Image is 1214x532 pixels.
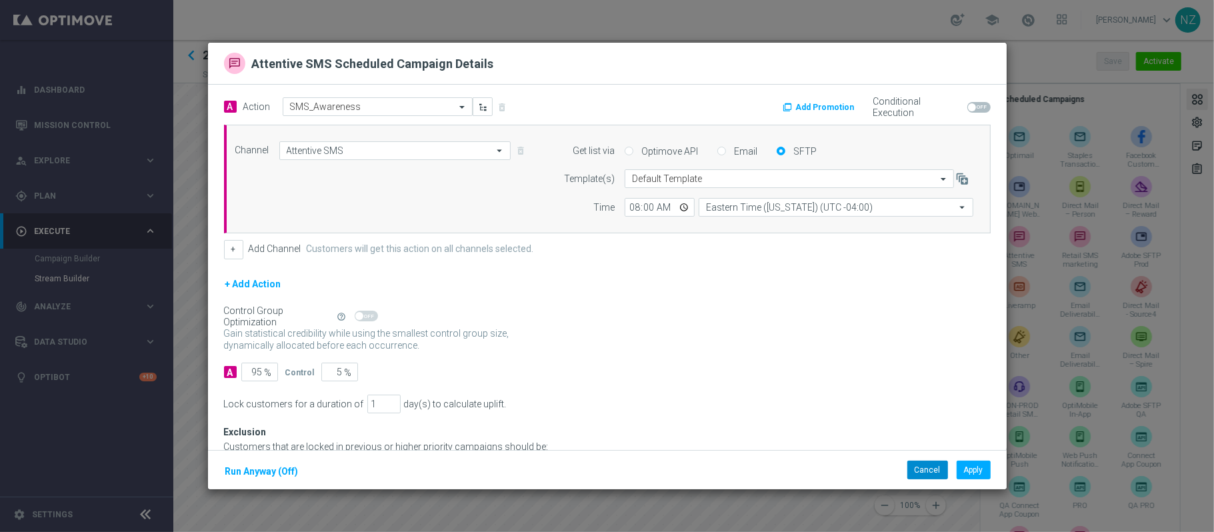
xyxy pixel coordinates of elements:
[345,367,352,379] span: %
[243,101,271,113] label: Action
[404,399,507,410] div: day(s) to calculate uplift.
[224,399,364,410] div: Lock customers for a duration of
[573,145,615,157] label: Get list via
[283,97,473,116] ng-select: SMS_Awareness
[564,173,615,185] label: Template(s)
[307,243,534,255] label: Customers will get this action on all channels selected.
[265,367,272,379] span: %
[224,463,300,480] button: Run Anyway (Off)
[249,243,301,255] label: Add Channel
[224,305,336,328] div: Control Group Optimization
[907,461,948,479] button: Cancel
[336,309,355,324] button: help_outline
[625,169,954,188] ng-select: Default Template
[699,198,973,217] input: Select time zone
[224,441,991,453] div: Customers that are locked in previous or higher priority campaigns should be:
[337,312,347,321] i: help_outline
[873,96,962,119] label: Conditional Execution
[224,366,237,378] div: A
[790,145,817,157] label: SFTP
[224,240,243,259] button: +
[731,145,757,157] label: Email
[782,100,859,115] button: Add Promotion
[224,427,312,438] div: Exclusion
[224,276,283,293] button: + Add Action
[957,461,991,479] button: Apply
[224,101,237,113] span: A
[235,145,269,156] label: Channel
[279,141,511,160] input: Select channel
[252,56,494,74] h2: Attentive SMS Scheduled Campaign Details
[638,145,698,157] label: Optimove API
[956,199,969,216] i: arrow_drop_down
[593,202,615,213] label: Time
[493,142,507,159] i: arrow_drop_down
[285,366,315,378] div: Control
